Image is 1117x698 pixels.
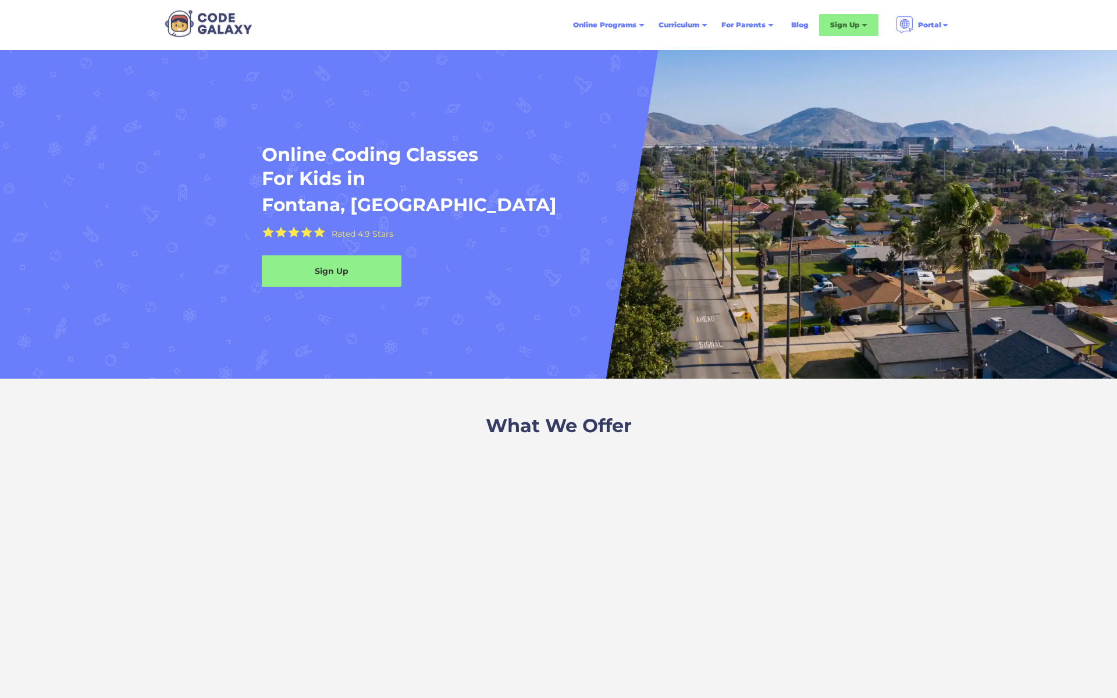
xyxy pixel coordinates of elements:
div: Portal [918,19,941,31]
div: Sign Up [262,265,401,277]
img: Yellow Star - the Code Galaxy [288,227,300,238]
img: Yellow Star - the Code Galaxy [301,227,312,238]
div: Online Programs [573,19,636,31]
a: Blog [784,15,816,35]
a: Sign Up [262,255,401,287]
h1: Online Coding Classes For Kids in [262,143,764,191]
img: Yellow Star - the Code Galaxy [314,227,325,238]
img: Yellow Star - the Code Galaxy [275,227,287,238]
h1: Fontana, [GEOGRAPHIC_DATA] [262,193,557,217]
div: Sign Up [830,19,859,31]
div: Rated 4.9 Stars [332,230,393,238]
div: Curriculum [659,19,699,31]
img: Yellow Star - the Code Galaxy [262,227,274,238]
div: For Parents [721,19,766,31]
